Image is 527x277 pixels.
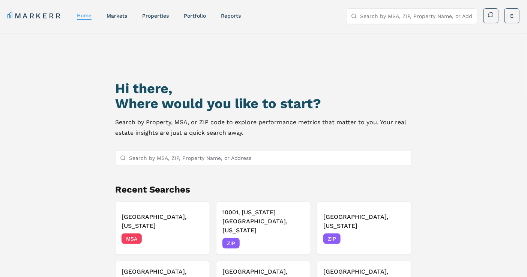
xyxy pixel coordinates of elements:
input: Search by MSA, ZIP, Property Name, or Address [360,9,473,24]
button: Remove Atlanta, Georgia[GEOGRAPHIC_DATA], [US_STATE]MSA[DATE] [115,202,210,255]
button: Remove 29405, North Charleston, South Carolina[GEOGRAPHIC_DATA], [US_STATE]ZIP[DATE] [317,202,412,255]
span: ZIP [323,233,341,244]
a: markets [107,13,127,19]
span: ZIP [222,238,240,248]
p: Search by Property, MSA, or ZIP code to explore performance metrics that matter to you. Your real... [115,117,412,138]
h2: Recent Searches [115,184,412,196]
button: E [504,8,519,23]
span: [DATE] [389,235,405,242]
span: [DATE] [288,239,305,247]
h3: 10001, [US_STATE][GEOGRAPHIC_DATA], [US_STATE] [222,208,305,235]
a: reports [221,13,241,19]
a: properties [142,13,169,19]
h2: Where would you like to start? [115,96,412,111]
a: MARKERR [8,11,62,21]
h3: [GEOGRAPHIC_DATA], [US_STATE] [122,212,204,230]
h1: Hi there, [115,81,412,96]
span: MSA [122,233,142,244]
span: E [510,12,514,20]
input: Search by MSA, ZIP, Property Name, or Address [129,151,407,166]
span: [DATE] [187,235,204,242]
a: home [77,12,92,18]
button: Remove 10001, New York City, New York10001, [US_STATE][GEOGRAPHIC_DATA], [US_STATE]ZIP[DATE] [216,202,311,255]
h3: [GEOGRAPHIC_DATA], [US_STATE] [323,212,405,230]
a: Portfolio [184,13,206,19]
